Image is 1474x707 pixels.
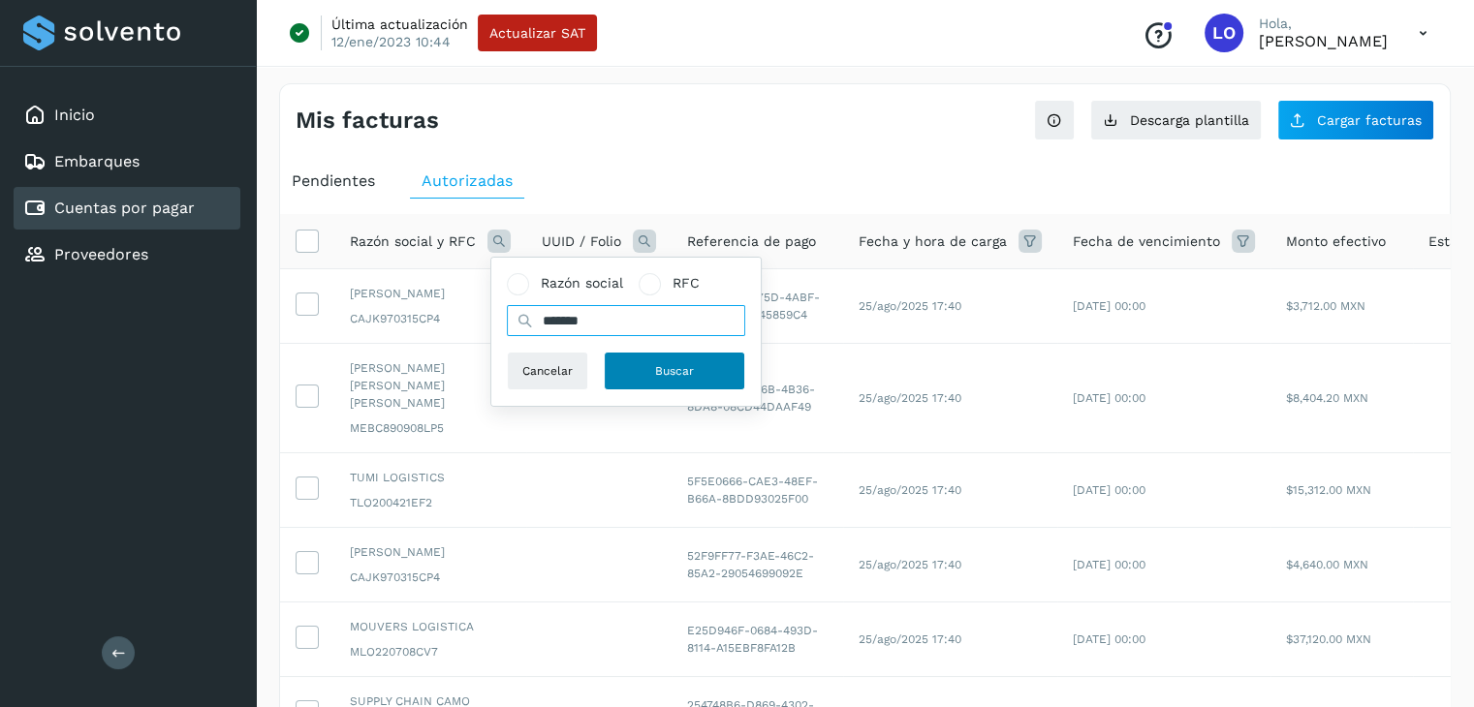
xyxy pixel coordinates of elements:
span: 25/ago/2025 17:40 [859,632,961,646]
a: Embarques [54,152,140,170]
span: 5F5E0666-CAE3-48EF-B66A-8BDD93025F00 [687,475,818,506]
p: 12/ene/2023 10:44 [331,33,451,50]
span: Monto efectivo [1286,231,1386,252]
span: Autorizadas [422,171,513,190]
span: $15,312.00 MXN [1286,483,1371,497]
p: Última actualización [331,15,468,33]
span: [DATE] 00:00 [1073,299,1145,313]
a: Inicio [54,106,95,124]
div: Proveedores [14,233,240,276]
span: Actualizar SAT [489,26,585,40]
span: Fecha y hora de carga [859,231,1007,252]
span: 25/ago/2025 17:40 [859,391,961,405]
button: Cargar facturas [1277,100,1434,140]
span: MLO220708CV7 [350,643,511,661]
div: Cuentas por pagar [14,187,240,230]
span: 52F9FF77-F3AE-46C2-85A2-29054699092E [687,549,814,580]
span: 25/ago/2025 17:40 [859,558,961,571]
span: [PERSON_NAME] [350,543,511,561]
span: UUID / Folio [542,231,621,252]
span: Descarga plantilla [1130,113,1249,127]
div: Inicio [14,94,240,137]
span: Referencia de pago [687,231,816,252]
span: $8,404.20 MXN [1286,391,1368,405]
span: $4,640.00 MXN [1286,558,1368,571]
span: $37,120.00 MXN [1286,632,1371,646]
span: MEBC890908LP5 [350,419,511,437]
span: Fecha de vencimiento [1073,231,1220,252]
span: [PERSON_NAME] [350,285,511,302]
span: CAJK970315CP4 [350,569,511,586]
span: Pendientes [292,171,375,190]
a: Proveedores [54,245,148,263]
span: TLO200421EF2 [350,494,511,511]
span: $3,712.00 MXN [1286,299,1365,313]
span: [PERSON_NAME] [PERSON_NAME] [PERSON_NAME] [350,359,511,412]
span: Razón social y RFC [350,231,476,252]
span: Cargar facturas [1317,113,1422,127]
h4: Mis facturas [296,107,439,135]
button: Actualizar SAT [478,15,597,51]
span: [DATE] 00:00 [1073,632,1145,646]
span: [DATE] 00:00 [1073,483,1145,497]
span: MOUVERS LOGISTICA [350,618,511,635]
span: E25D946F-0684-493D-8114-A15EBF8FA12B [687,624,818,655]
div: Embarques [14,140,240,183]
span: CAJK970315CP4 [350,310,511,327]
span: TUMI LOGISTICS [350,469,511,486]
span: 25/ago/2025 17:40 [859,299,961,313]
a: Cuentas por pagar [54,199,195,217]
span: [DATE] 00:00 [1073,558,1145,571]
p: Hola, [1259,15,1388,32]
button: Descarga plantilla [1090,100,1262,140]
span: [DATE] 00:00 [1073,391,1145,405]
p: Luis Ocon [1259,32,1388,50]
span: 25/ago/2025 17:40 [859,483,961,497]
